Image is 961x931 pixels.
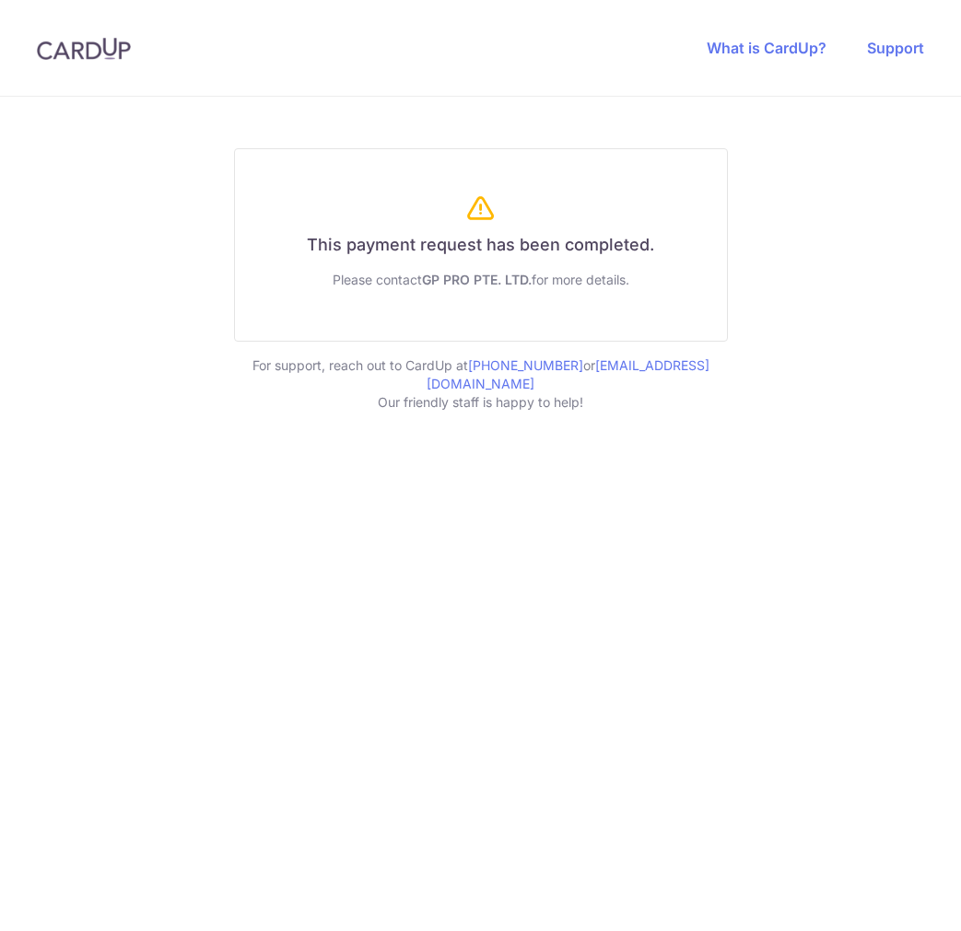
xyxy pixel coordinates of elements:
[468,357,583,373] a: [PHONE_NUMBER]
[234,356,728,393] p: For support, reach out to CardUp at or
[707,39,826,57] a: What is CardUp?
[257,271,705,289] div: Please contact for more details.
[37,38,131,60] img: CardUp Logo
[422,272,532,287] span: GP PRO PTE. LTD.
[234,393,728,412] p: Our friendly staff is happy to help!
[257,235,705,256] h6: This payment request has been completed.
[427,357,709,391] a: [EMAIL_ADDRESS][DOMAIN_NAME]
[867,39,924,57] a: Support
